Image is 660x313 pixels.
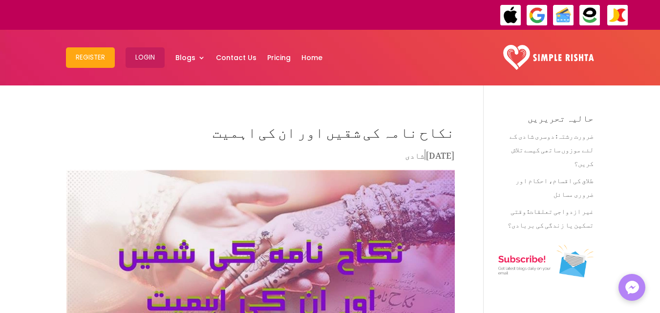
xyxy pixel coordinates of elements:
[553,4,575,26] img: Credit Cards
[426,143,455,164] span: [DATE]
[526,4,548,26] img: GooglePay-icon
[579,4,601,26] img: EasyPaisa-icon
[515,170,594,201] a: طلاق کی اقسام، احکام اور ضروری مسائل
[126,47,165,68] button: Login
[66,114,455,148] h1: نکاح نامہ کی شقیں اور ان کی اہمیت
[175,32,205,83] a: Blogs
[216,32,256,83] a: Contact Us
[267,32,291,83] a: Pricing
[500,4,522,26] img: ApplePay-icon
[508,201,594,231] a: غیر ازدواجی تعلقات: وقتی تسکین یا زندگی کی بربادی؟
[126,32,165,83] a: Login
[510,125,594,170] a: ضرورت رشتہ: دوسری شادی کے لئے موزوں ساتھی کیسے تلاش کریں؟
[622,278,642,297] img: Messenger
[420,6,452,23] strong: ایزی پیسہ
[301,32,322,83] a: Home
[607,4,629,26] img: JazzCash-icon
[66,47,115,68] button: Register
[66,32,115,83] a: Register
[405,143,425,164] a: شادی
[498,114,594,127] h4: حالیہ تحریریں
[66,148,455,167] p: |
